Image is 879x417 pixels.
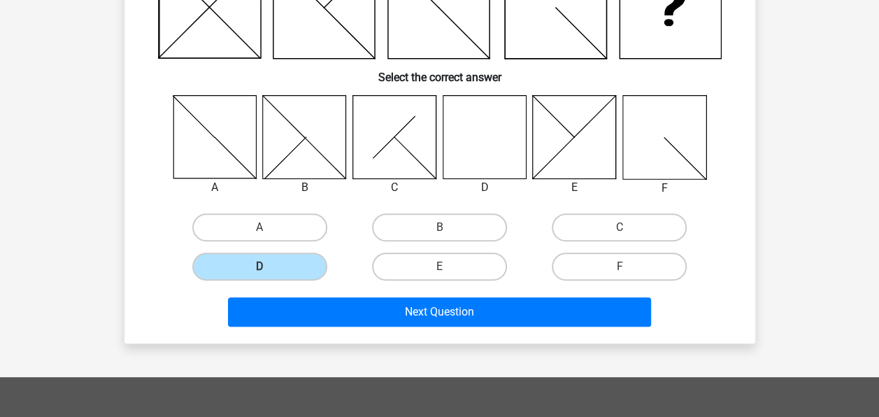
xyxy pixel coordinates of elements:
div: C [342,179,448,196]
button: Next Question [228,297,651,327]
div: F [612,180,717,197]
label: E [372,253,507,281]
h6: Select the correct answer [147,59,733,84]
label: B [372,213,507,241]
div: B [252,179,357,196]
label: C [552,213,687,241]
label: F [552,253,687,281]
div: A [162,179,268,196]
div: E [522,179,627,196]
div: D [432,179,538,196]
label: A [192,213,327,241]
label: D [192,253,327,281]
